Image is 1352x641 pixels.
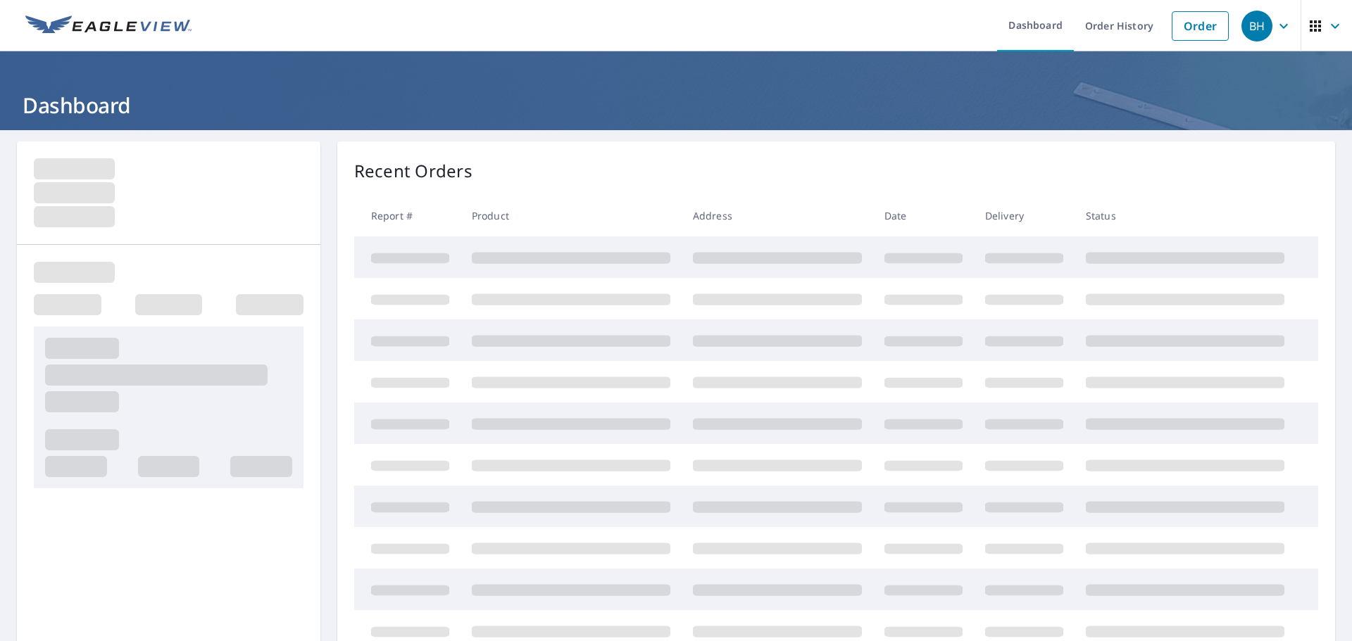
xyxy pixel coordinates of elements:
[17,91,1335,120] h1: Dashboard
[682,195,873,236] th: Address
[974,195,1075,236] th: Delivery
[1241,11,1272,42] div: BH
[354,195,461,236] th: Report #
[354,158,472,184] p: Recent Orders
[1172,11,1229,41] a: Order
[25,15,192,37] img: EV Logo
[461,195,682,236] th: Product
[1075,195,1296,236] th: Status
[873,195,974,236] th: Date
